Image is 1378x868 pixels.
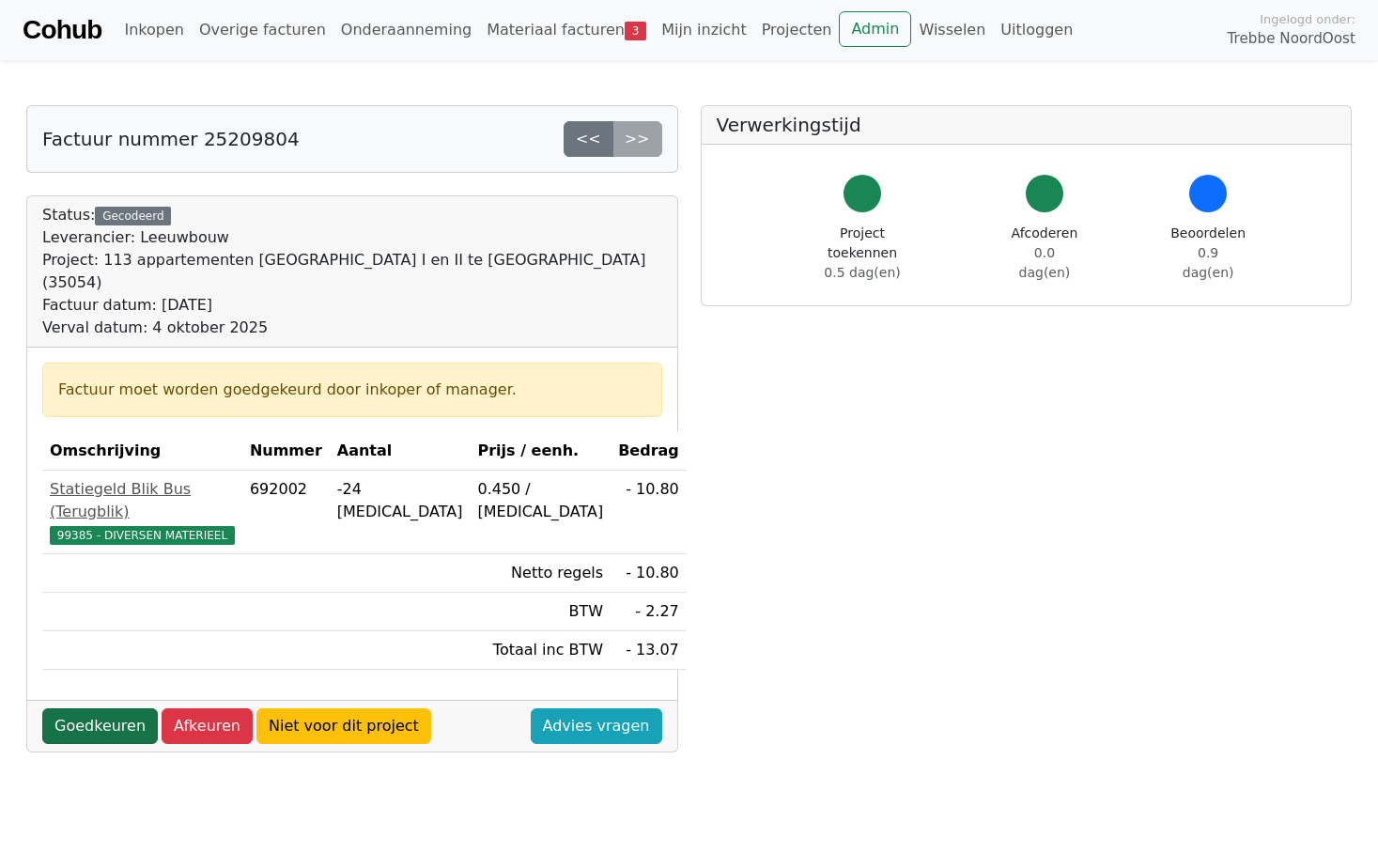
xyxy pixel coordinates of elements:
[477,478,603,523] div: 0.450 / [MEDICAL_DATA]
[42,204,662,339] div: Status:
[95,207,171,225] div: Gecodeerd
[611,432,687,471] th: Bedrag
[192,11,333,49] a: Overige facturen
[479,11,654,49] a: Materiaal facturen3
[330,432,471,471] th: Aantal
[42,249,662,294] div: Project: 113 appartementen [GEOGRAPHIC_DATA] I en II te [GEOGRAPHIC_DATA] (35054)
[470,554,611,593] td: Netto regels
[1019,245,1071,280] span: 0.0 dag(en)
[993,11,1080,49] a: Uitloggen
[242,471,330,554] td: 692002
[625,22,646,40] span: 3
[23,8,101,53] a: Cohub
[50,478,235,523] div: Statiegeld Blik Bus (Terugblik)
[50,478,235,546] a: Statiegeld Blik Bus (Terugblik)99385 - DIVERSEN MATERIEEL
[911,11,993,49] a: Wisselen
[116,11,191,49] a: Inkopen
[42,432,242,471] th: Omschrijving
[611,471,687,554] td: - 10.80
[42,294,662,317] div: Factuur datum: [DATE]
[611,554,687,593] td: - 10.80
[754,11,840,49] a: Projecten
[564,121,613,157] a: <<
[807,224,919,283] div: Project toekennen
[1009,224,1081,283] div: Afcoderen
[470,631,611,670] td: Totaal inc BTW
[42,226,662,249] div: Leverancier: Leeuwbouw
[611,631,687,670] td: - 13.07
[611,593,687,631] td: - 2.27
[470,593,611,631] td: BTW
[333,11,479,49] a: Onderaanneming
[470,432,611,471] th: Prijs / eenh.
[337,478,463,523] div: -24 [MEDICAL_DATA]
[839,11,911,47] a: Admin
[42,317,662,339] div: Verval datum: 4 oktober 2025
[256,708,431,744] a: Niet voor dit project
[531,708,662,744] a: Advies vragen
[42,128,300,150] h5: Factuur nummer 25209804
[824,265,900,280] span: 0.5 dag(en)
[50,526,235,545] span: 99385 - DIVERSEN MATERIEEL
[1260,10,1355,28] span: Ingelogd onder:
[162,708,253,744] a: Afkeuren
[717,114,1337,136] h5: Verwerkingstijd
[242,432,330,471] th: Nummer
[58,379,646,401] div: Factuur moet worden goedgekeurd door inkoper of manager.
[1183,245,1234,280] span: 0.9 dag(en)
[42,708,158,744] a: Goedkeuren
[654,11,754,49] a: Mijn inzicht
[1228,28,1355,50] span: Trebbe NoordOost
[1170,224,1246,283] div: Beoordelen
